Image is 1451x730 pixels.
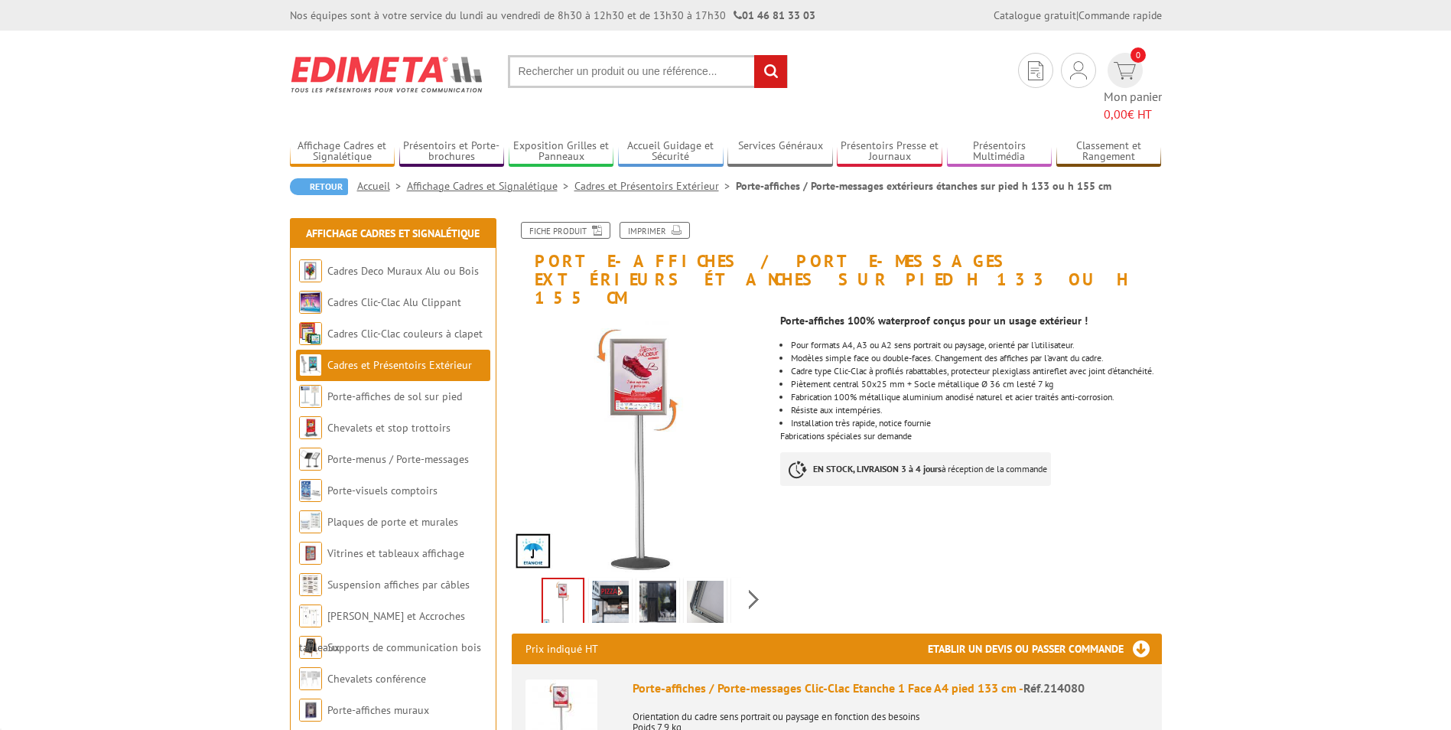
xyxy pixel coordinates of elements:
[1104,53,1162,123] a: devis rapide 0 Mon panier 0,00€ HT
[327,703,429,717] a: Porte-affiches muraux
[357,179,407,193] a: Accueil
[521,222,610,239] a: Fiche produit
[837,139,942,165] a: Présentoirs Presse et Journaux
[618,139,724,165] a: Accueil Guidage et Sécurité
[407,179,574,193] a: Affichage Cadres et Signalétique
[327,327,483,341] a: Cadres Clic-Clac couleurs à clapet
[500,222,1173,308] h1: Porte-affiches / Porte-messages extérieurs étanches sur pied h 133 ou h 155 cm
[780,314,1088,328] strong: Porte-affiches 100% waterproof conçus pour un usage extérieur !
[525,634,598,664] p: Prix indiqué HT
[791,354,1161,363] li: Modèles simple face ou double-faces. Changement des affiches par l’avant du cadre.
[299,448,322,471] img: Porte-menus / Porte-messages
[327,358,472,372] a: Cadres et Présentoirs Extérieur
[1070,61,1087,80] img: devis rapide
[1028,61,1043,80] img: devis rapide
[727,139,833,165] a: Services Généraux
[928,634,1162,664] h3: Etablir un devis ou passer commande
[327,264,479,278] a: Cadres Deco Muraux Alu ou Bois
[327,578,470,591] a: Suspension affiches par câbles
[994,8,1162,23] div: |
[299,291,322,314] img: Cadres Clic-Clac Alu Clippant
[1131,47,1146,63] span: 0
[327,389,462,403] a: Porte-affiches de sol sur pied
[299,510,322,533] img: Plaques de porte et murales
[327,546,464,560] a: Vitrines et tableaux affichage
[299,385,322,408] img: Porte-affiches de sol sur pied
[574,179,736,193] a: Cadres et Présentoirs Extérieur
[754,55,787,88] input: rechercher
[1104,106,1162,123] span: € HT
[1023,680,1085,696] span: Réf.214080
[327,484,438,497] a: Porte-visuels comptoirs
[791,419,1161,428] li: Installation très rapide, notice fournie
[791,380,1161,389] li: Piètement central 50x25 mm + Socle métallique Ø 36 cm lesté 7 kg
[327,515,458,529] a: Plaques de porte et murales
[1078,8,1162,22] a: Commande rapide
[327,295,461,309] a: Cadres Clic-Clac Alu Clippant
[399,139,505,165] a: Présentoirs et Porte-brochures
[780,307,1173,501] div: Fabrications spéciales sur demande
[290,139,395,165] a: Affichage Cadres et Signalétique
[509,139,614,165] a: Exposition Grilles et Panneaux
[508,55,788,88] input: Rechercher un produit ou une référence...
[299,699,322,722] img: Porte-affiches muraux
[299,479,322,502] img: Porte-visuels comptoirs
[327,452,469,466] a: Porte-menus / Porte-messages
[299,573,322,596] img: Suspension affiches par câbles
[299,542,322,565] img: Vitrines et tableaux affichage
[512,314,769,572] img: panneaux_affichage_exterieurs_etanches_sur_pied_214080_fleche.jpg
[747,587,761,612] span: Next
[791,406,1161,415] li: Résiste aux intempéries.
[734,581,771,628] img: 214080_detail.jpg
[299,416,322,439] img: Chevalets et stop trottoirs
[299,609,465,654] a: [PERSON_NAME] et Accroches tableaux
[791,367,1161,376] li: Cadre type Clic-Clac à profilés rabattables, protecteur plexiglass antireflet avec joint d’étanch...
[780,452,1051,486] p: à réception de la commande
[299,605,322,627] img: Cimaises et Accroches tableaux
[299,259,322,282] img: Cadres Deco Muraux Alu ou Bois
[290,178,348,195] a: Retour
[1104,88,1162,123] span: Mon panier
[327,421,451,435] a: Chevalets et stop trottoirs
[791,393,1161,402] li: Fabrication 100% métallique aluminium anodisé naturel et acier traités anti-corrosion.
[327,672,426,686] a: Chevalets conférence
[1104,106,1127,122] span: 0,00
[299,322,322,345] img: Cadres Clic-Clac couleurs à clapet
[791,341,1161,350] li: Pour formats A4, A3 ou A2 sens portrait ou paysage, orienté par l’utilisateur.
[299,354,322,376] img: Cadres et Présentoirs Extérieur
[639,581,676,628] img: porte_messages_sol_etanches_exterieurs_sur_pieds_214080_4.jpg
[687,581,724,628] img: 214080_clic_clac.jpg
[290,8,815,23] div: Nos équipes sont à votre service du lundi au vendredi de 8h30 à 12h30 et de 13h30 à 17h30
[1056,139,1162,165] a: Classement et Rangement
[1114,62,1136,80] img: devis rapide
[299,667,322,690] img: Chevalets conférence
[947,139,1052,165] a: Présentoirs Multimédia
[290,46,485,103] img: Edimeta
[813,463,942,474] strong: EN STOCK, LIVRAISON 3 à 4 jours
[592,581,629,628] img: porte_messages_sol_etanches_exterieurs_sur_pieds_214080_3.jpg
[620,222,690,239] a: Imprimer
[306,226,480,240] a: Affichage Cadres et Signalétique
[633,679,1148,697] div: Porte-affiches / Porte-messages Clic-Clac Etanche 1 Face A4 pied 133 cm -
[327,640,481,654] a: Supports de communication bois
[734,8,815,22] strong: 01 46 81 33 03
[736,178,1111,194] li: Porte-affiches / Porte-messages extérieurs étanches sur pied h 133 ou h 155 cm
[994,8,1076,22] a: Catalogue gratuit
[543,579,583,627] img: panneaux_affichage_exterieurs_etanches_sur_pied_214080_fleche.jpg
